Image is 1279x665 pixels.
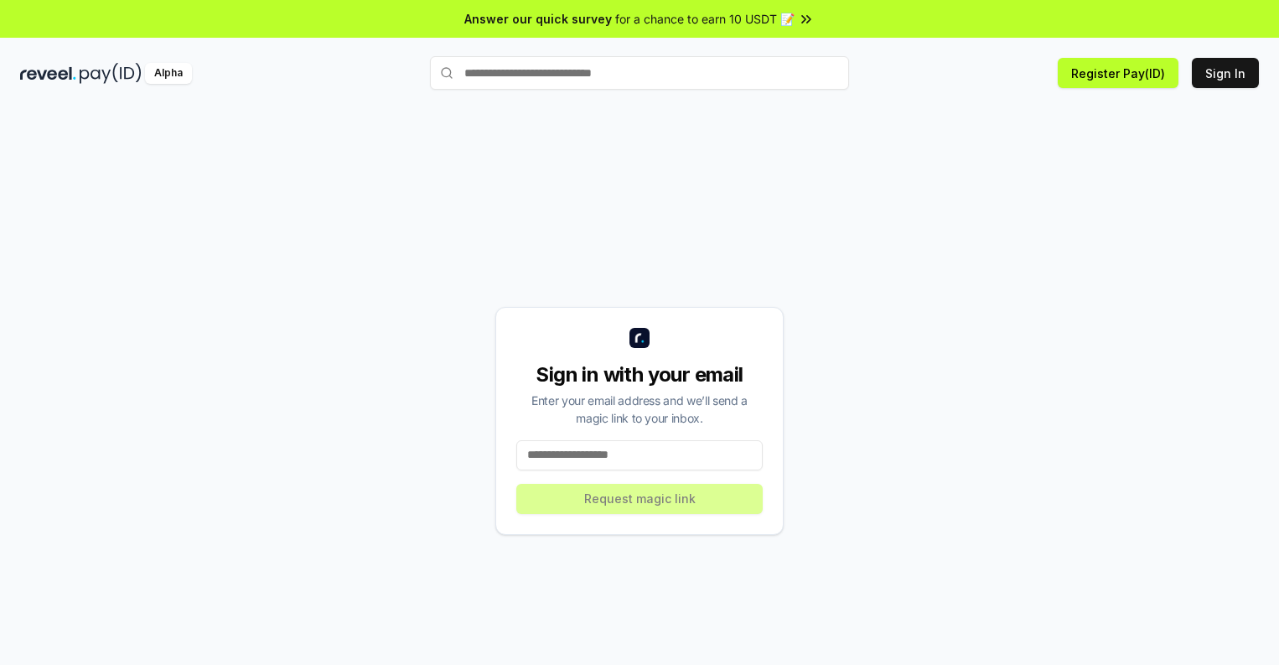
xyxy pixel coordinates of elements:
span: Answer our quick survey [464,10,612,28]
div: Enter your email address and we’ll send a magic link to your inbox. [516,392,763,427]
img: pay_id [80,63,142,84]
span: for a chance to earn 10 USDT 📝 [615,10,795,28]
button: Register Pay(ID) [1058,58,1178,88]
button: Sign In [1192,58,1259,88]
img: reveel_dark [20,63,76,84]
img: logo_small [629,328,650,348]
div: Sign in with your email [516,361,763,388]
div: Alpha [145,63,192,84]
